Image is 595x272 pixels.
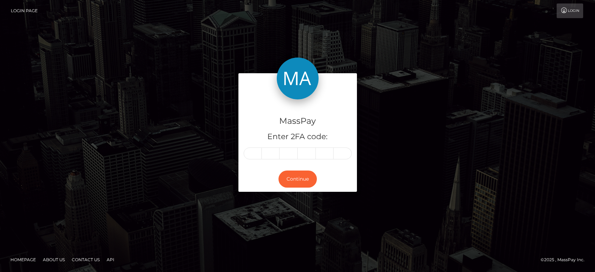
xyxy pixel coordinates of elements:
[279,171,317,188] button: Continue
[8,254,39,265] a: Homepage
[40,254,68,265] a: About Us
[11,3,38,18] a: Login Page
[69,254,102,265] a: Contact Us
[277,58,319,99] img: MassPay
[244,131,352,142] h5: Enter 2FA code:
[104,254,117,265] a: API
[541,256,590,264] div: © 2025 , MassPay Inc.
[557,3,583,18] a: Login
[244,115,352,127] h4: MassPay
